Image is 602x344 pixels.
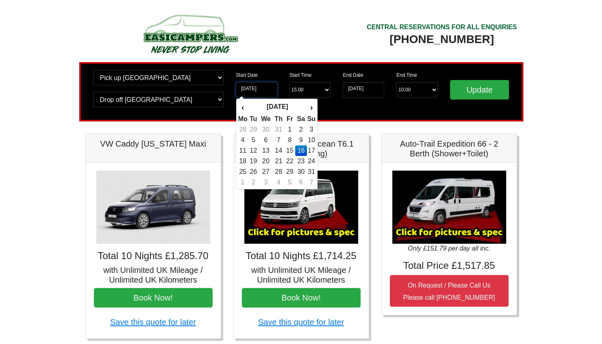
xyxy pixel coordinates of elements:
[244,171,358,244] img: VW California Ocean T6.1 (Auto, Awning)
[248,124,259,135] td: 29
[259,167,273,177] td: 27
[248,177,259,188] td: 2
[392,171,506,244] img: Auto-Trail Expedition 66 - 2 Berth (Shower+Toilet)
[285,177,296,188] td: 5
[289,71,312,79] label: Start Time
[248,135,259,145] td: 5
[259,135,273,145] td: 6
[236,71,258,79] label: Start Date
[248,156,259,167] td: 19
[307,100,316,114] th: ›
[408,245,490,252] i: Only £151.79 per day all inc.
[259,114,273,124] th: We
[390,260,509,272] h4: Total Price £1,517.85
[285,114,296,124] th: Fr
[307,124,316,135] td: 3
[259,156,273,167] td: 20
[273,114,285,124] th: Th
[259,177,273,188] td: 3
[248,114,259,124] th: Tu
[295,167,307,177] td: 30
[307,145,316,156] td: 17
[94,139,213,149] h5: VW Caddy [US_STATE] Maxi
[94,250,213,262] h4: Total 10 Nights £1,285.70
[450,80,509,100] input: Update
[238,156,248,167] td: 18
[258,318,344,327] a: Save this quote for later
[273,145,285,156] td: 14
[238,100,248,114] th: ‹
[403,282,495,301] small: On Request / Please Call Us Please call [PHONE_NUMBER]
[367,22,517,32] div: CENTRAL RESERVATIONS FOR ALL ENQUIRIES
[367,32,517,47] div: [PHONE_NUMBER]
[236,82,277,97] input: Start Date
[295,124,307,135] td: 2
[273,177,285,188] td: 4
[273,167,285,177] td: 28
[295,156,307,167] td: 23
[307,156,316,167] td: 24
[94,265,213,285] h5: with Unlimited UK Mileage / Unlimited UK Kilometers
[242,288,361,307] button: Book Now!
[295,135,307,145] td: 9
[295,145,307,156] td: 16
[273,124,285,135] td: 31
[96,171,210,244] img: VW Caddy California Maxi
[259,124,273,135] td: 30
[285,156,296,167] td: 22
[285,167,296,177] td: 29
[343,82,384,97] input: Return Date
[113,11,267,56] img: campers-checkout-logo.png
[238,135,248,145] td: 4
[238,167,248,177] td: 25
[238,145,248,156] td: 11
[259,145,273,156] td: 13
[307,114,316,124] th: Su
[285,124,296,135] td: 1
[110,318,196,327] a: Save this quote for later
[295,177,307,188] td: 6
[248,100,307,114] th: [DATE]
[285,135,296,145] td: 8
[307,167,316,177] td: 31
[273,156,285,167] td: 21
[390,275,509,307] button: On Request / Please Call UsPlease call [PHONE_NUMBER]
[307,135,316,145] td: 10
[307,177,316,188] td: 7
[242,250,361,262] h4: Total 10 Nights £1,714.25
[248,167,259,177] td: 26
[273,135,285,145] td: 7
[248,145,259,156] td: 12
[94,288,213,307] button: Book Now!
[396,71,417,79] label: End Time
[242,265,361,285] h5: with Unlimited UK Mileage / Unlimited UK Kilometers
[295,114,307,124] th: Sa
[343,71,363,79] label: End Date
[238,124,248,135] td: 28
[238,114,248,124] th: Mo
[238,177,248,188] td: 1
[390,139,509,158] h5: Auto-Trail Expedition 66 - 2 Berth (Shower+Toilet)
[285,145,296,156] td: 15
